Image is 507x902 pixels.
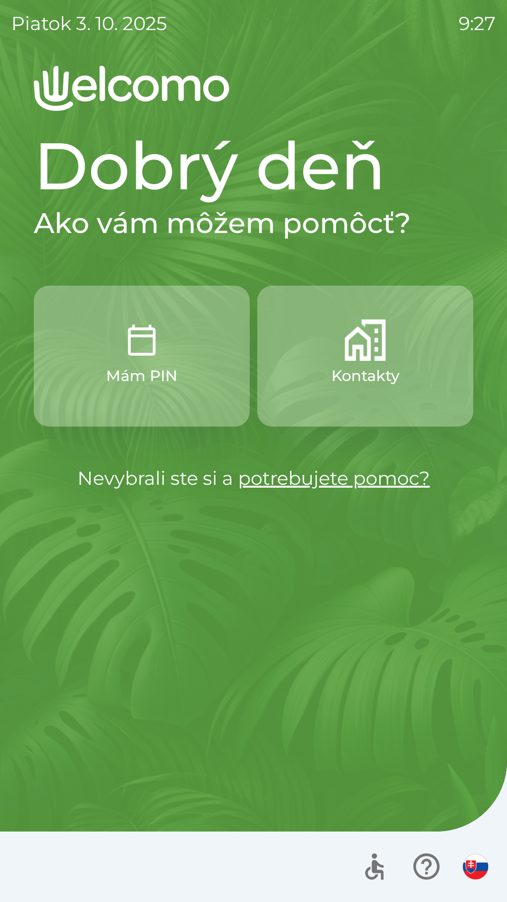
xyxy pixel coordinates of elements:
img: Logo [34,66,473,111]
img: b27049de-0b2f-40e4-9c03-fd08ed06dc8a.png [345,319,386,361]
button: Mám PIN [34,286,250,427]
img: 5e2e28c1-c202-46ef-a5d1-e3942d4b9552.png [121,319,162,361]
h1: Dobrý deň [34,126,473,206]
p: Kontakty [331,365,399,387]
p: piatok 3. 10. 2025 [11,9,167,38]
p: Mám PIN [106,365,177,387]
a: potrebujete pomoc? [238,467,430,490]
p: 9:27 [459,9,496,38]
button: Kontakty [257,286,473,427]
p: Nevybrali ste si a [34,464,473,492]
h2: Ako vám môžem pomôcť? [34,206,473,241]
img: sk flag [463,854,488,879]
